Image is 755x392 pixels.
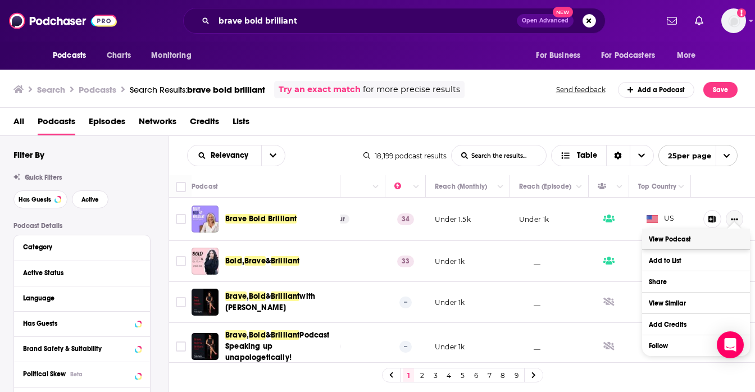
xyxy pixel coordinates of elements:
[176,297,186,307] span: Toggle select row
[261,145,285,166] button: open menu
[23,345,131,353] div: Brand Safety & Suitability
[13,190,67,208] button: Has Guests
[225,330,330,362] span: Podcast Speaking up unapologetically!
[497,368,508,382] a: 8
[190,112,219,135] a: Credits
[430,368,441,382] a: 3
[130,84,265,95] div: Search Results:
[247,291,249,301] span: ,
[176,341,186,352] span: Toggle select row
[397,256,414,267] p: 33
[536,48,580,63] span: For Business
[416,368,427,382] a: 2
[143,45,206,66] button: open menu
[249,330,266,340] span: Bold
[176,214,186,224] span: Toggle select row
[279,83,361,96] a: Try an exact match
[494,180,507,194] button: Column Actions
[192,289,219,316] img: Brave, Bold & Brilliant with Tulia Lopes
[403,368,414,382] a: 1
[669,45,710,66] button: open menu
[23,294,134,302] div: Language
[642,335,750,356] button: Follow
[107,48,131,63] span: Charts
[369,180,383,194] button: Column Actions
[642,293,750,313] a: View Similar
[435,180,487,193] div: Reach (Monthly)
[23,341,141,355] button: Brand Safety & Suitability
[192,248,219,275] a: Bold, Brave & Brilliant
[192,333,219,360] img: Brave, Bold & Brilliant Podcast Speaking up unapologetically!
[519,180,571,193] div: Reach (Episode)
[249,291,266,301] span: Bold
[572,180,586,194] button: Column Actions
[642,314,750,335] button: Add Credits
[601,48,655,63] span: For Podcasters
[662,11,681,30] a: Show notifications dropdown
[726,210,743,228] button: Show More Button
[23,316,141,330] button: Has Guests
[435,257,465,266] p: Under 1k
[511,368,522,382] a: 9
[79,84,116,95] h3: Podcasts
[25,174,62,181] span: Quick Filters
[606,145,630,166] div: Sort Direction
[435,298,465,307] p: Under 1k
[638,180,676,193] div: Top Country
[89,112,125,135] a: Episodes
[13,222,151,230] p: Podcast Details
[13,149,44,160] h2: Filter By
[192,206,219,233] img: Brave Bold Brilliant
[717,331,744,358] div: Open Intercom Messenger
[721,8,746,33] button: Show profile menu
[130,84,265,95] a: Search Results:brave bold brilliant
[721,8,746,33] img: User Profile
[658,145,738,166] button: open menu
[23,240,141,254] button: Category
[703,82,738,98] button: Save
[642,271,750,292] button: Share
[70,371,83,378] div: Beta
[225,214,297,224] span: Brave Bold Brilliant
[9,10,117,31] img: Podchaser - Follow, Share and Rate Podcasts
[363,83,460,96] span: for more precise results
[13,112,24,135] span: All
[23,269,134,277] div: Active Status
[519,298,540,307] p: __
[271,330,300,340] span: Brilliant
[81,197,99,203] span: Active
[577,152,597,159] span: Table
[675,180,688,194] button: Column Actions
[443,368,454,382] a: 4
[271,256,300,266] span: Brilliant
[37,84,65,95] h3: Search
[225,256,242,266] span: Bold
[470,368,481,382] a: 6
[737,8,746,17] svg: Add a profile image
[519,215,549,224] p: Under 1k
[271,291,300,301] span: Brilliant
[23,266,141,280] button: Active Status
[23,243,134,251] div: Category
[394,180,410,193] div: Power Score
[233,112,249,135] a: Lists
[363,152,447,160] div: 18,199 podcast results
[517,14,574,28] button: Open AdvancedNew
[188,152,261,159] button: open menu
[176,256,186,266] span: Toggle select row
[690,11,708,30] a: Show notifications dropdown
[23,291,141,305] button: Language
[38,112,75,135] a: Podcasts
[551,145,654,166] button: Choose View
[435,342,465,352] p: Under 1k
[266,291,271,301] span: &
[23,320,131,327] div: Has Guests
